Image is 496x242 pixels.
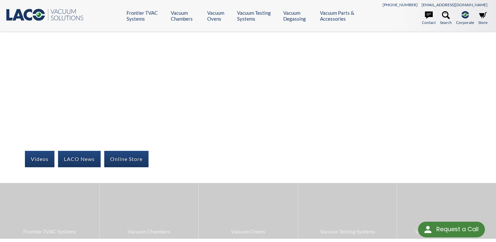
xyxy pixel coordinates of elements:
[320,10,368,22] a: Vacuum Parts & Accessories
[100,183,199,238] a: Vacuum Chambers
[456,19,474,26] span: Corporate
[207,10,232,22] a: Vacuum Ovens
[58,151,101,167] a: LACO News
[199,183,298,238] a: Vacuum Ovens
[171,10,202,22] a: Vacuum Chambers
[104,151,149,167] a: Online Store
[283,10,315,22] a: Vacuum Degassing
[422,2,487,7] a: [EMAIL_ADDRESS][DOMAIN_NAME]
[418,222,485,237] div: Request a Call
[25,151,54,167] a: Videos
[383,2,418,7] a: [PHONE_NUMBER]
[301,227,394,236] span: Vacuum Testing Systems
[237,10,278,22] a: Vacuum Testing Systems
[422,11,436,26] a: Contact
[3,227,96,236] span: Frontier TVAC Systems
[400,227,493,236] span: Vacuum Degassing Systems
[423,224,433,235] img: round button
[298,183,397,238] a: Vacuum Testing Systems
[103,227,195,236] span: Vacuum Chambers
[127,10,166,22] a: Frontier TVAC Systems
[436,222,478,237] div: Request a Call
[440,11,452,26] a: Search
[478,11,487,26] a: Store
[397,183,496,238] a: Vacuum Degassing Systems
[202,227,294,236] span: Vacuum Ovens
